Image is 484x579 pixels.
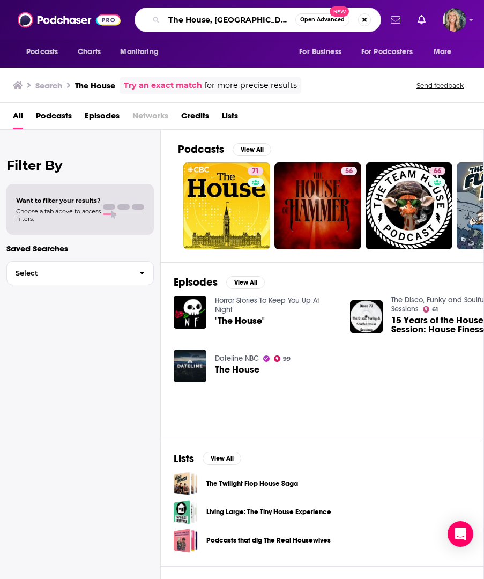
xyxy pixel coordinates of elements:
button: Select [6,261,154,285]
span: 61 [432,307,438,312]
span: Monitoring [120,44,158,60]
button: open menu [292,42,355,62]
a: All [13,107,23,129]
a: Podcasts that dig The Real Housewives [206,535,331,546]
a: The Twilight Flop House Saga [174,472,198,496]
a: Show notifications dropdown [386,11,405,29]
button: open menu [113,42,172,62]
a: Show notifications dropdown [413,11,430,29]
a: 56 [341,167,357,175]
button: View All [226,276,265,289]
span: Select [7,270,131,277]
span: 71 [252,166,259,177]
div: Open Intercom Messenger [448,521,473,547]
button: open menu [354,42,428,62]
a: 71 [248,167,263,175]
button: View All [203,452,241,465]
h2: Podcasts [178,143,224,156]
span: Logged in as lisa.beech [443,8,466,32]
span: For Podcasters [361,44,413,60]
a: Living Large: The Tiny House Experience [206,506,331,518]
img: The House [174,350,206,382]
span: Choose a tab above to access filters. [16,207,101,222]
button: Send feedback [413,81,467,90]
span: For Business [299,44,341,60]
h2: Episodes [174,276,218,289]
a: 56 [274,162,361,249]
img: User Profile [443,8,466,32]
a: 61 [423,306,438,313]
span: 99 [283,357,291,361]
a: The House [215,365,259,374]
span: 56 [345,166,353,177]
a: Lists [222,107,238,129]
span: New [330,6,349,17]
a: 71 [183,162,270,249]
span: More [434,44,452,60]
button: View All [233,143,271,156]
button: open menu [19,42,72,62]
a: 99 [274,355,291,362]
a: 66 [429,167,445,175]
a: The Twilight Flop House Saga [206,478,298,489]
a: Charts [71,42,107,62]
a: Credits [181,107,209,129]
span: Open Advanced [300,17,345,23]
a: Podcasts [36,107,72,129]
a: ListsView All [174,452,241,465]
span: Want to filter your results? [16,197,101,204]
div: Search podcasts, credits, & more... [135,8,381,32]
span: Charts [78,44,101,60]
h3: Search [35,80,62,91]
a: Horror Stories To Keep You Up At Night [215,296,319,314]
h2: Lists [174,452,194,465]
img: Podchaser - Follow, Share and Rate Podcasts [18,10,121,30]
span: for more precise results [204,79,297,92]
a: PodcastsView All [178,143,271,156]
a: Podcasts that dig The Real Housewives [174,529,198,553]
button: Open AdvancedNew [295,13,349,26]
img: 15 Years of the House Session: House Finesse 252 - The Best of the House Session 2024 [350,300,383,333]
a: "The House" [215,316,265,325]
button: Show profile menu [443,8,466,32]
a: Episodes [85,107,120,129]
span: 66 [434,166,441,177]
p: Saved Searches [6,243,154,254]
a: Living Large: The Tiny House Experience [174,500,198,524]
span: Podcasts [26,44,58,60]
a: EpisodesView All [174,276,265,289]
img: "The House" [174,296,206,329]
a: 66 [366,162,452,249]
span: Networks [132,107,168,129]
a: Dateline NBC [215,354,259,363]
button: open menu [426,42,465,62]
h2: Filter By [6,158,154,173]
h3: The House [75,80,115,91]
input: Search podcasts, credits, & more... [164,11,295,28]
a: Try an exact match [124,79,202,92]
